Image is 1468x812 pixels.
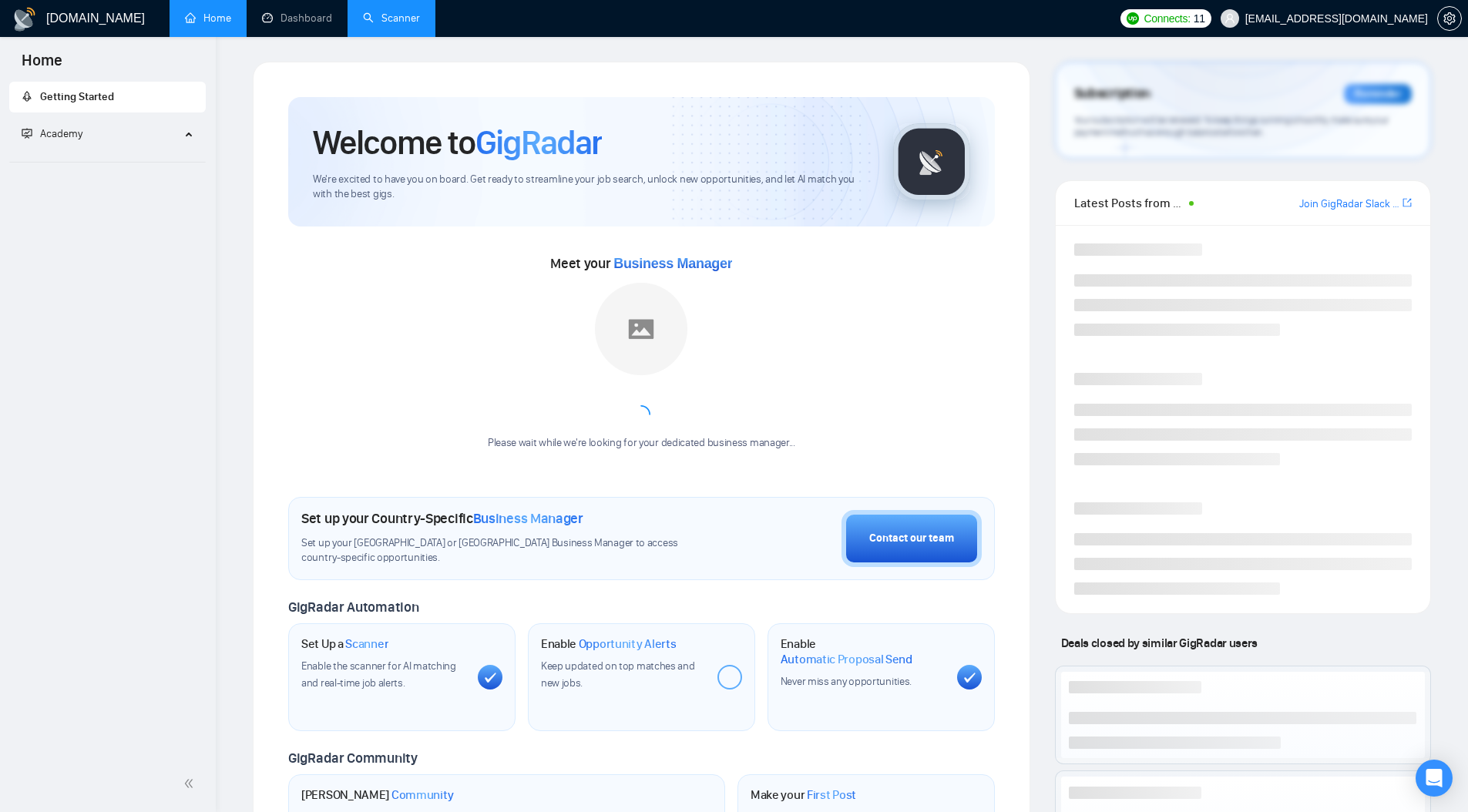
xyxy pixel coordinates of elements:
[313,173,868,202] span: We're excited to have you on board. Get ready to streamline your job search, unlock new opportuni...
[1299,196,1399,213] a: Join GigRadar Slack Community
[541,636,677,652] h1: Enable
[40,127,82,140] span: Academy
[613,256,732,271] span: Business Manager
[751,787,856,803] h1: Make your
[1074,193,1184,213] span: Latest Posts from the GigRadar Community
[391,787,454,803] span: Community
[9,82,206,112] li: Getting Started
[301,536,710,565] span: Set up your [GEOGRAPHIC_DATA] or [GEOGRAPHIC_DATA] Business Manager to access country-specific op...
[345,636,388,652] span: Scanner
[185,12,231,25] a: homeHome
[1224,13,1235,24] span: user
[1416,760,1453,797] div: Open Intercom Messenger
[22,91,32,102] span: rocket
[781,636,945,666] h1: Enable
[1074,114,1389,139] span: Your subscription will be renewed. To keep things running smoothly, make sure your payment method...
[9,156,206,166] li: Academy Homepage
[12,7,37,32] img: logo
[1402,196,1412,210] a: export
[473,510,583,527] span: Business Manager
[631,404,651,424] span: loading
[541,659,695,690] span: Keep updated on top matches and new jobs.
[313,122,602,163] h1: Welcome to
[550,255,732,272] span: Meet your
[22,127,82,140] span: Academy
[262,12,332,25] a: dashboardDashboard
[781,652,912,667] span: Automatic Proposal Send
[301,787,454,803] h1: [PERSON_NAME]
[579,636,677,652] span: Opportunity Alerts
[301,510,583,527] h1: Set up your Country-Specific
[40,90,114,103] span: Getting Started
[288,599,418,616] span: GigRadar Automation
[183,776,199,791] span: double-left
[1438,12,1461,25] span: setting
[1194,10,1205,27] span: 11
[807,787,856,803] span: First Post
[363,12,420,25] a: searchScanner
[1074,81,1151,107] span: Subscription
[9,49,75,82] span: Home
[301,659,456,690] span: Enable the scanner for AI matching and real-time job alerts.
[595,283,687,375] img: placeholder.png
[475,122,602,163] span: GigRadar
[1402,196,1412,209] span: export
[1437,12,1462,25] a: setting
[781,675,912,688] span: Never miss any opportunities.
[479,436,805,451] div: Please wait while we're looking for your dedicated business manager...
[1437,6,1462,31] button: setting
[1127,12,1139,25] img: upwork-logo.png
[22,128,32,139] span: fund-projection-screen
[1144,10,1190,27] span: Connects:
[893,123,970,200] img: gigradar-logo.png
[841,510,982,567] button: Contact our team
[288,750,418,767] span: GigRadar Community
[869,530,954,547] div: Contact our team
[301,636,388,652] h1: Set Up a
[1344,84,1412,104] div: Reminder
[1055,629,1264,656] span: Deals closed by similar GigRadar users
